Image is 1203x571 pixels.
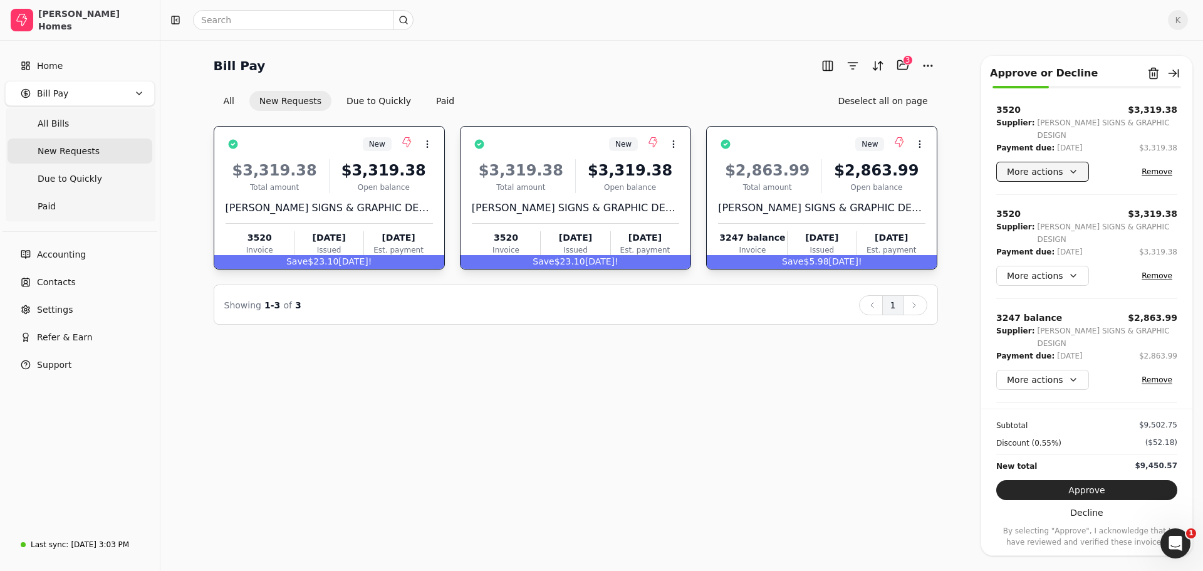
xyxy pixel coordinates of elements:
[472,182,570,193] div: Total amount
[903,55,913,65] div: 3
[990,66,1098,81] div: Approve or Decline
[1160,528,1190,558] iframe: Intercom live chat
[226,231,294,244] div: 3520
[718,201,925,216] div: [PERSON_NAME] SIGNS & GRAPHIC DESIGN INC.
[295,300,301,310] span: 3
[335,159,433,182] div: $3,319.38
[214,91,465,111] div: Invoice filter options
[996,525,1177,548] p: By selecting "Approve", I acknowledge that I have reviewed and verified these invoices.
[581,182,679,193] div: Open balance
[996,370,1089,390] button: More actions
[335,182,433,193] div: Open balance
[996,460,1037,473] div: New total
[1139,142,1177,154] button: $3,319.38
[996,162,1089,182] button: More actions
[38,172,102,186] span: Due to Quickly
[1168,10,1188,30] button: K
[996,437,1061,449] div: Discount (0.55%)
[5,53,155,78] a: Home
[611,231,679,244] div: [DATE]
[214,91,244,111] button: All
[193,10,414,30] input: Search
[996,325,1034,350] div: Supplier:
[226,182,324,193] div: Total amount
[1037,325,1177,350] div: [PERSON_NAME] SIGNS & GRAPHIC DESIGN
[788,231,857,244] div: [DATE]
[782,256,803,266] span: Save
[286,256,308,266] span: Save
[996,117,1034,142] div: Supplier:
[996,103,1021,117] div: 3520
[472,231,540,244] div: 3520
[718,159,816,182] div: $2,863.99
[827,159,925,182] div: $2,863.99
[369,139,385,150] span: New
[541,231,610,244] div: [DATE]
[862,139,878,150] span: New
[37,331,93,344] span: Refer & Earn
[71,539,129,550] div: [DATE] 3:03 PM
[1135,460,1177,471] div: $9,450.57
[38,8,149,33] div: [PERSON_NAME] Homes
[283,300,292,310] span: of
[918,56,938,76] button: More
[264,300,280,310] span: 1 - 3
[1186,528,1196,538] span: 1
[828,91,937,111] button: Deselect all on page
[37,60,63,73] span: Home
[226,244,294,256] div: Invoice
[37,276,76,289] span: Contacts
[8,166,152,191] a: Due to Quickly
[996,142,1055,154] div: Payment due:
[996,266,1089,286] button: More actions
[37,303,73,317] span: Settings
[461,255,690,269] div: $23.10
[1057,142,1083,154] div: [DATE]
[829,256,862,266] span: [DATE]!
[5,297,155,322] a: Settings
[996,419,1028,432] div: Subtotal
[541,244,610,256] div: Issued
[1139,350,1177,362] button: $2,863.99
[336,91,421,111] button: Due to Quickly
[5,325,155,350] button: Refer & Earn
[718,182,816,193] div: Total amount
[996,221,1034,246] div: Supplier:
[37,359,71,372] span: Support
[214,255,444,269] div: $23.10
[1128,103,1177,117] button: $3,319.38
[581,159,679,182] div: $3,319.38
[1137,164,1177,179] button: Remove
[8,194,152,219] a: Paid
[1137,372,1177,387] button: Remove
[226,159,324,182] div: $3,319.38
[294,244,363,256] div: Issued
[857,244,925,256] div: Est. payment
[249,91,331,111] button: New Requests
[611,244,679,256] div: Est. payment
[472,244,540,256] div: Invoice
[5,533,155,556] a: Last sync:[DATE] 3:03 PM
[707,255,937,269] div: $5.98
[996,207,1021,221] div: 3520
[426,91,464,111] button: Paid
[5,270,155,295] a: Contacts
[31,539,68,550] div: Last sync:
[8,111,152,136] a: All Bills
[38,145,100,158] span: New Requests
[1057,246,1083,258] div: [DATE]
[5,81,155,106] button: Bill Pay
[226,201,433,216] div: [PERSON_NAME] SIGNS & GRAPHIC DESIGN INC.
[788,244,857,256] div: Issued
[1128,312,1177,325] button: $2,863.99
[893,55,913,75] button: Batch (3)
[224,300,261,310] span: Showing
[996,350,1055,362] div: Payment due:
[364,244,432,256] div: Est. payment
[996,503,1177,523] button: Decline
[996,312,1062,325] div: 3247 balance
